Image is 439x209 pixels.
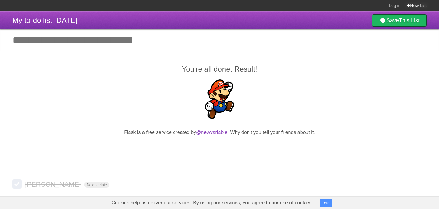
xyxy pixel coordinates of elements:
p: Flask is a free service created by . Why don't you tell your friends about it. [12,129,427,136]
span: Cookies help us deliver our services. By using our services, you agree to our use of cookies. [105,197,319,209]
iframe: X Post Button [208,144,231,153]
h2: You're all done. Result! [12,64,427,75]
span: [PERSON_NAME] [25,181,82,188]
span: No due date [84,182,109,188]
a: @newvariable [196,130,228,135]
a: SaveThis List [372,14,427,27]
img: Super Mario [200,79,239,119]
b: This List [399,17,420,23]
button: OK [320,199,332,207]
span: My to-do list [DATE] [12,16,78,24]
label: Done [12,179,22,189]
